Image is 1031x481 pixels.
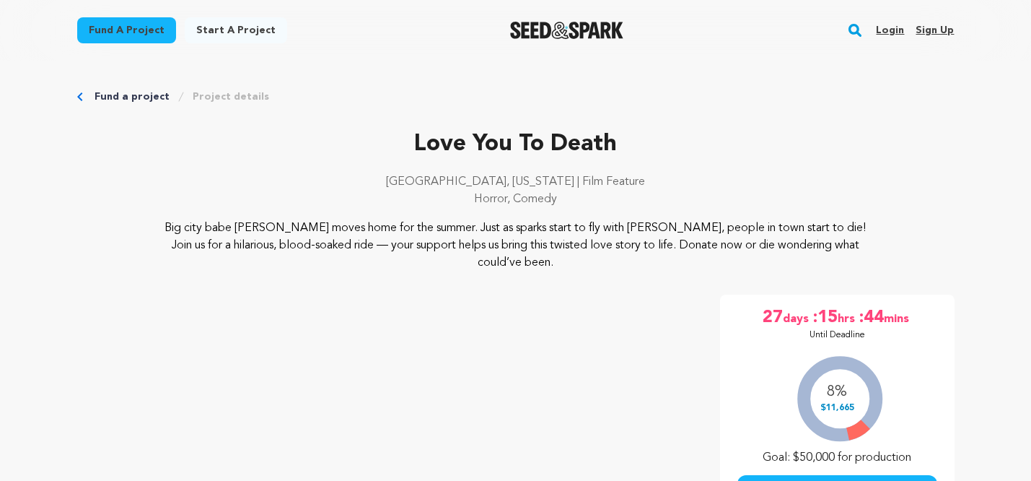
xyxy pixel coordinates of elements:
[783,306,812,329] span: days
[858,306,884,329] span: :44
[812,306,838,329] span: :15
[77,17,176,43] a: Fund a project
[77,127,955,162] p: Love You To Death
[876,19,904,42] a: Login
[77,90,955,104] div: Breadcrumb
[510,22,623,39] a: Seed&Spark Homepage
[95,90,170,104] a: Fund a project
[185,17,287,43] a: Start a project
[916,19,954,42] a: Sign up
[884,306,912,329] span: mins
[763,306,783,329] span: 27
[77,173,955,191] p: [GEOGRAPHIC_DATA], [US_STATE] | Film Feature
[810,329,865,341] p: Until Deadline
[193,90,269,104] a: Project details
[838,306,858,329] span: hrs
[510,22,623,39] img: Seed&Spark Logo Dark Mode
[77,191,955,208] p: Horror, Comedy
[164,220,867,272] p: Big city babe [PERSON_NAME] moves home for the summer. Just as sparks start to fly with [PERSON_N...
